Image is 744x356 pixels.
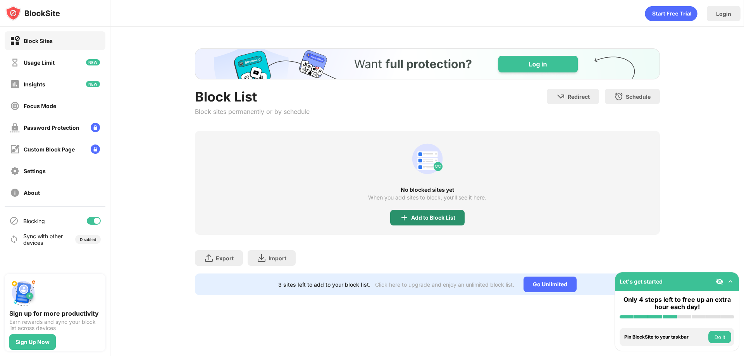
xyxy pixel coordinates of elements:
div: Disabled [80,237,96,242]
img: new-icon.svg [86,59,100,65]
div: No blocked sites yet [195,187,660,193]
div: Sign up for more productivity [9,310,101,317]
div: Pin BlockSite to your taskbar [624,334,706,340]
img: time-usage-off.svg [10,58,20,67]
div: Earn rewards and sync your block list across devices [9,319,101,331]
img: focus-off.svg [10,101,20,111]
img: new-icon.svg [86,81,100,87]
div: Schedule [626,93,651,100]
iframe: Banner [195,48,660,79]
div: Let's get started [620,278,663,285]
img: blocking-icon.svg [9,216,19,225]
img: about-off.svg [10,188,20,198]
div: When you add sites to block, you’ll see it here. [368,194,486,201]
img: eye-not-visible.svg [716,278,723,285]
img: sync-icon.svg [9,235,19,244]
div: Redirect [568,93,590,100]
div: Custom Block Page [24,146,75,153]
img: lock-menu.svg [91,144,100,154]
img: insights-off.svg [10,79,20,89]
div: animation [645,6,697,21]
div: animation [409,140,446,177]
button: Do it [708,331,731,343]
img: omni-setup-toggle.svg [727,278,734,285]
div: 3 sites left to add to your block list. [278,281,370,288]
img: password-protection-off.svg [10,123,20,132]
div: Go Unlimited [524,277,577,292]
div: Password Protection [24,124,79,131]
div: Insights [24,81,45,88]
div: Block List [195,89,310,105]
div: Block sites permanently or by schedule [195,108,310,115]
img: block-on.svg [10,36,20,46]
div: Import [269,255,286,261]
div: Focus Mode [24,103,56,109]
div: About [24,189,40,196]
div: Usage Limit [24,59,55,66]
div: Blocking [23,218,45,224]
div: Click here to upgrade and enjoy an unlimited block list. [375,281,514,288]
img: customize-block-page-off.svg [10,144,20,154]
img: settings-off.svg [10,166,20,176]
div: Add to Block List [411,215,455,221]
div: Export [216,255,234,261]
img: logo-blocksite.svg [5,5,60,21]
div: Sync with other devices [23,233,63,246]
img: push-signup.svg [9,279,37,306]
img: lock-menu.svg [91,123,100,132]
div: Sign Up Now [15,339,50,345]
div: Login [716,10,731,17]
div: Only 4 steps left to free up an extra hour each day! [620,296,734,311]
div: Block Sites [24,38,53,44]
div: Settings [24,168,46,174]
